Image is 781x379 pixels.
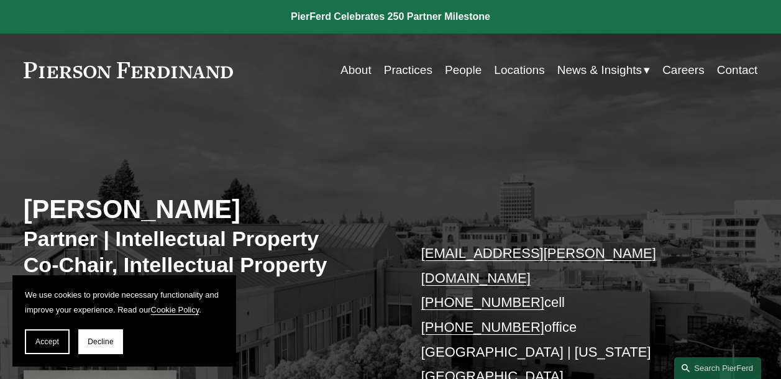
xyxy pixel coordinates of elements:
a: People [445,58,482,82]
a: Practices [384,58,432,82]
h2: [PERSON_NAME] [24,194,391,225]
span: News & Insights [557,60,642,81]
p: We use cookies to provide necessary functionality and improve your experience. Read our . [25,288,224,317]
a: Contact [717,58,757,82]
a: [EMAIL_ADDRESS][PERSON_NAME][DOMAIN_NAME] [421,245,656,286]
span: Decline [88,337,114,346]
button: Accept [25,329,70,354]
a: folder dropdown [557,58,650,82]
a: Search this site [674,357,761,379]
a: [PHONE_NUMBER] [421,295,544,310]
span: Accept [35,337,59,346]
h3: Partner | Intellectual Property Co-Chair, Intellectual Property Department [24,226,391,304]
button: Decline [78,329,123,354]
a: Cookie Policy [151,305,199,314]
a: Careers [662,58,705,82]
a: About [340,58,372,82]
a: Locations [494,58,544,82]
section: Cookie banner [12,275,236,367]
a: [PHONE_NUMBER] [421,319,544,335]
